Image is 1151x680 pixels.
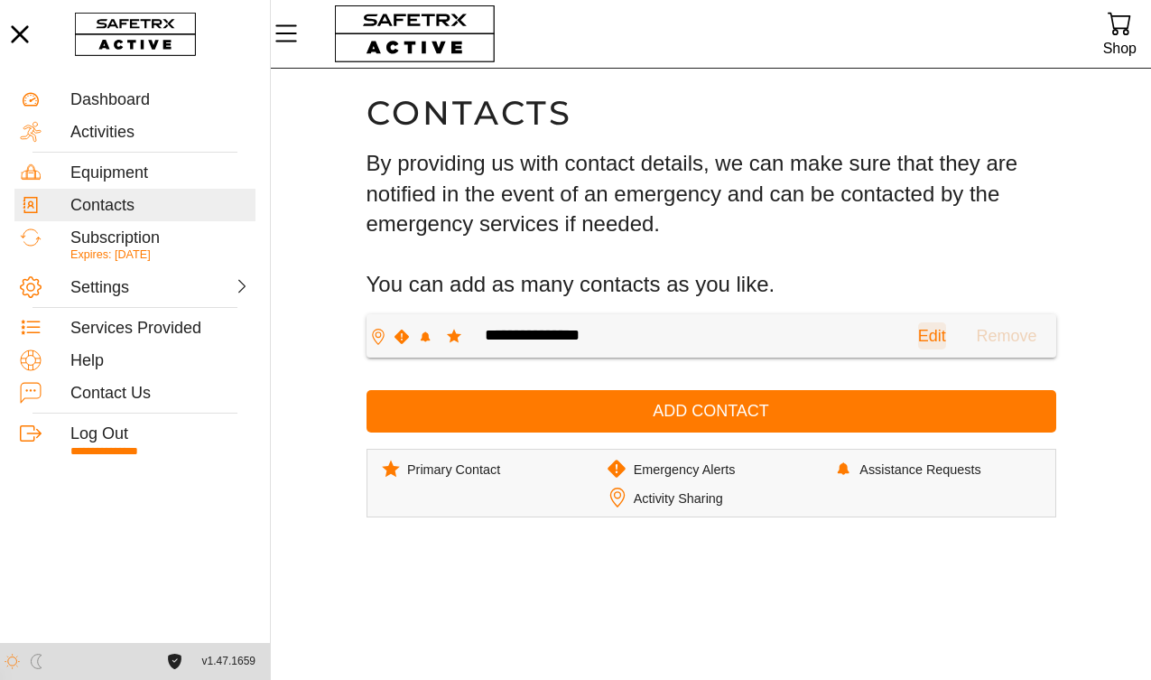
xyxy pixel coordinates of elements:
[70,319,250,339] div: Services Provided
[20,162,42,183] img: Equipment.svg
[70,163,250,183] div: Equipment
[70,228,250,248] div: Subscription
[20,121,42,143] img: Activities.svg
[407,461,500,476] div: Primary Contact
[1103,36,1137,61] div: Shop
[20,382,42,404] img: ContactUs.svg
[191,647,266,676] button: v1.47.1659
[70,424,250,444] div: Log Out
[634,461,736,476] div: Emergency Alerts
[70,90,250,110] div: Dashboard
[918,322,946,350] button: Edit
[381,397,1042,425] span: Add Contact
[634,489,723,505] div: Activity Sharing
[70,351,250,371] div: Help
[202,652,255,671] span: v1.47.1659
[70,123,250,143] div: Activities
[833,459,853,479] img: AssistanceShare.svg
[367,92,1056,134] h1: Contacts
[70,248,151,261] span: Expires: [DATE]
[70,384,250,404] div: Contact Us
[367,390,1056,433] button: Add Contact
[70,196,250,216] div: Contacts
[367,148,1056,300] h3: By providing us with contact details, we can make sure that they are notified in the event of an ...
[162,654,187,669] a: License Agreement
[394,329,410,345] img: EmergencyShare.svg
[859,461,980,476] div: Assistance Requests
[5,654,20,669] img: ModeLight.svg
[417,329,433,345] img: AssistanceShare.svg
[20,349,42,371] img: Help.svg
[607,459,627,479] img: EmergencyShare.svg
[20,227,42,248] img: Subscription.svg
[977,322,1037,350] span: Remove
[70,278,157,298] div: Settings
[29,654,44,669] img: ModeDark.svg
[271,14,316,52] button: Menu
